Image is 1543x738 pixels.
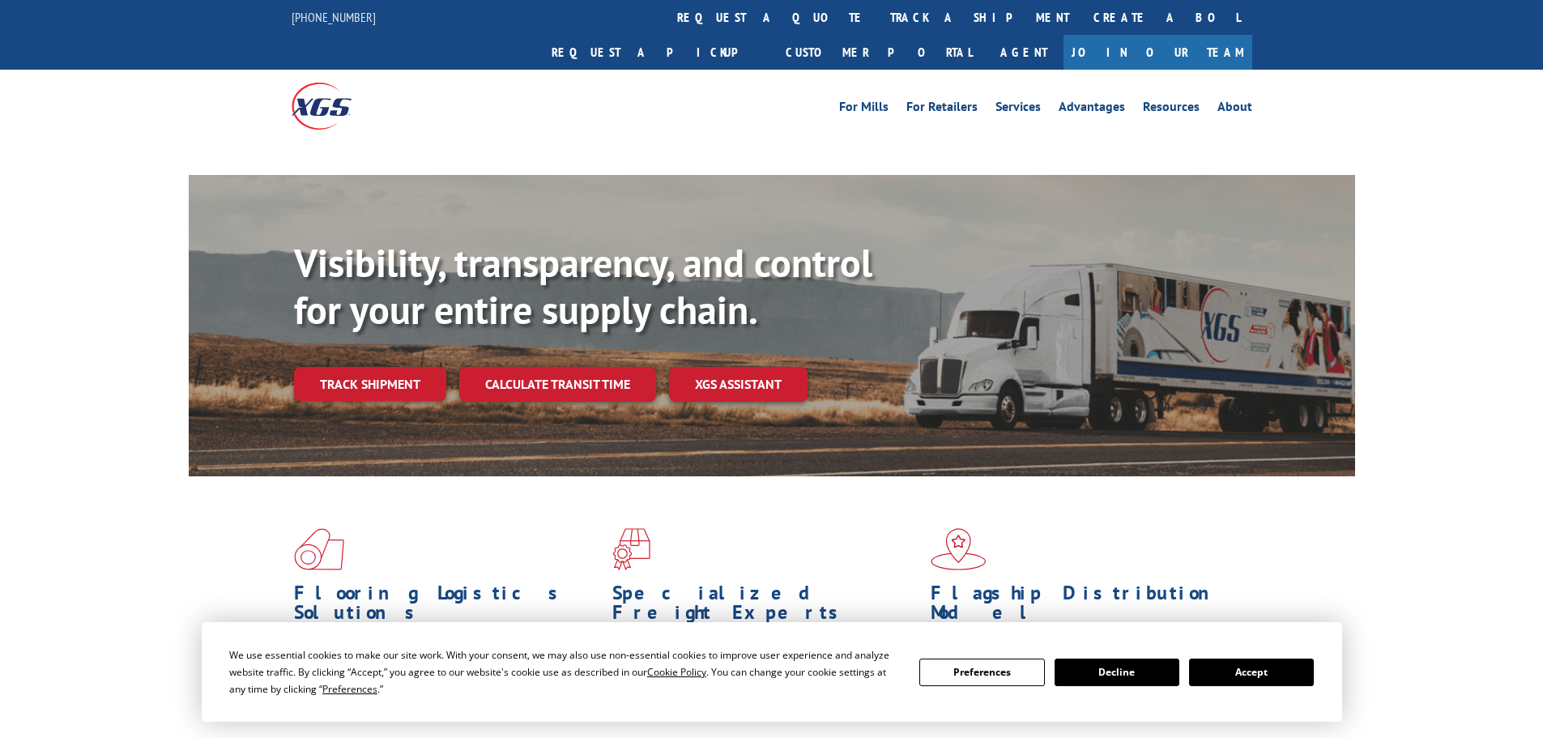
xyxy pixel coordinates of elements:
[612,528,650,570] img: xgs-icon-focused-on-flooring-red
[1217,100,1252,118] a: About
[919,659,1044,686] button: Preferences
[294,583,600,630] h1: Flooring Logistics Solutions
[774,35,984,70] a: Customer Portal
[294,367,446,401] a: Track shipment
[647,665,706,679] span: Cookie Policy
[1055,659,1179,686] button: Decline
[202,622,1342,722] div: Cookie Consent Prompt
[612,583,919,630] h1: Specialized Freight Experts
[539,35,774,70] a: Request a pickup
[906,100,978,118] a: For Retailers
[1189,659,1314,686] button: Accept
[839,100,889,118] a: For Mills
[995,100,1041,118] a: Services
[292,9,376,25] a: [PHONE_NUMBER]
[229,646,900,697] div: We use essential cookies to make our site work. With your consent, we may also use non-essential ...
[294,237,872,335] b: Visibility, transparency, and control for your entire supply chain.
[931,528,987,570] img: xgs-icon-flagship-distribution-model-red
[669,367,808,402] a: XGS ASSISTANT
[931,583,1237,630] h1: Flagship Distribution Model
[1059,100,1125,118] a: Advantages
[1143,100,1200,118] a: Resources
[459,367,656,402] a: Calculate transit time
[984,35,1063,70] a: Agent
[1063,35,1252,70] a: Join Our Team
[294,528,344,570] img: xgs-icon-total-supply-chain-intelligence-red
[322,682,377,696] span: Preferences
